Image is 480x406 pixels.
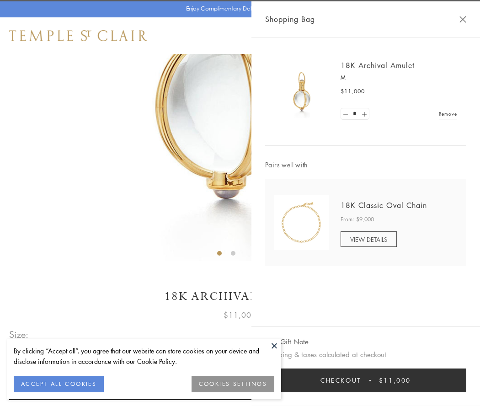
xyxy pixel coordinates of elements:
[9,30,147,41] img: Temple St. Clair
[341,60,415,70] a: 18K Archival Amulet
[9,288,471,304] h1: 18K Archival Amulet
[265,13,315,25] span: Shopping Bag
[341,73,457,82] p: M
[439,109,457,119] a: Remove
[265,336,309,347] button: Add Gift Note
[341,200,427,210] a: 18K Classic Oval Chain
[459,16,466,23] button: Close Shopping Bag
[274,195,329,250] img: N88865-OV18
[186,4,290,13] p: Enjoy Complimentary Delivery & Returns
[14,346,274,367] div: By clicking “Accept all”, you agree that our website can store cookies on your device and disclos...
[224,309,256,321] span: $11,000
[341,215,374,224] span: From: $9,000
[341,108,350,120] a: Set quantity to 0
[265,369,466,392] button: Checkout $11,000
[265,349,466,360] p: Shipping & taxes calculated at checkout
[341,231,397,247] a: VIEW DETAILS
[265,160,466,170] span: Pairs well with
[359,108,368,120] a: Set quantity to 2
[341,87,365,96] span: $11,000
[320,375,361,385] span: Checkout
[379,375,411,385] span: $11,000
[9,327,29,342] span: Size:
[350,235,387,244] span: VIEW DETAILS
[14,376,104,392] button: ACCEPT ALL COOKIES
[192,376,274,392] button: COOKIES SETTINGS
[274,64,329,119] img: 18K Archival Amulet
